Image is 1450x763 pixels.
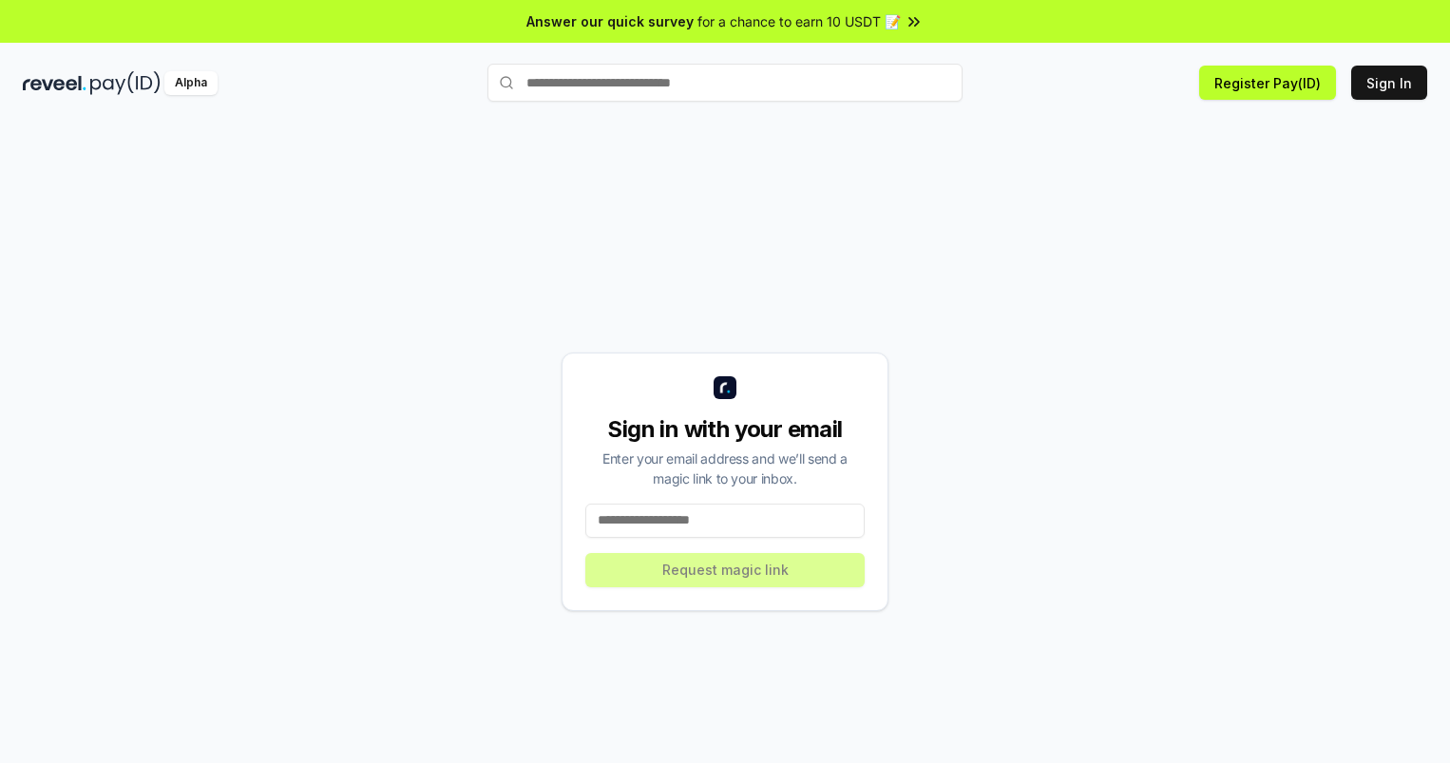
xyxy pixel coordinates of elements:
img: logo_small [714,376,736,399]
div: Enter your email address and we’ll send a magic link to your inbox. [585,448,865,488]
div: Alpha [164,71,218,95]
div: Sign in with your email [585,414,865,445]
img: pay_id [90,71,161,95]
span: Answer our quick survey [526,11,694,31]
button: Sign In [1351,66,1427,100]
button: Register Pay(ID) [1199,66,1336,100]
img: reveel_dark [23,71,86,95]
span: for a chance to earn 10 USDT 📝 [697,11,901,31]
